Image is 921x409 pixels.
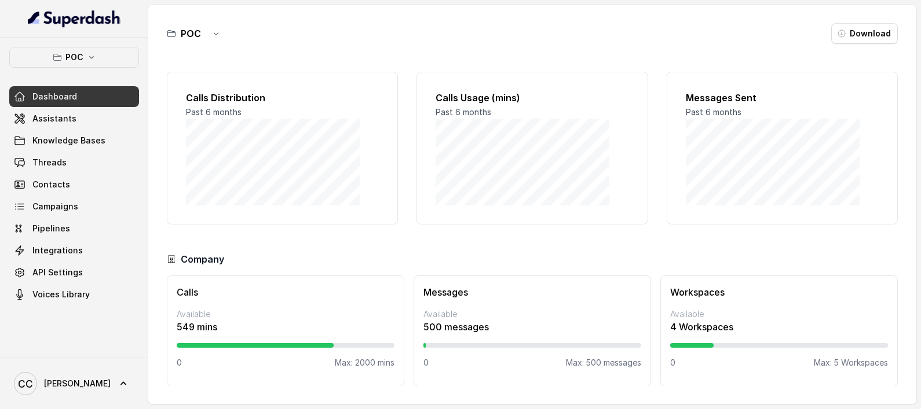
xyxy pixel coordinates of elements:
h2: Calls Distribution [186,91,379,105]
p: Max: 2000 mins [335,357,394,369]
p: 0 [423,357,429,369]
p: 549 mins [177,320,394,334]
p: Max: 500 messages [566,357,641,369]
a: API Settings [9,262,139,283]
p: POC [65,50,83,64]
a: Voices Library [9,284,139,305]
h3: Messages [423,285,641,299]
p: 4 Workspaces [670,320,888,334]
h3: Calls [177,285,394,299]
span: API Settings [32,267,83,278]
button: POC [9,47,139,68]
span: Past 6 months [686,107,741,117]
span: Campaigns [32,201,78,212]
span: Knowledge Bases [32,135,105,146]
p: Max: 5 Workspaces [814,357,888,369]
h3: Workspaces [670,285,888,299]
span: Dashboard [32,91,77,102]
h2: Calls Usage (mins) [436,91,628,105]
a: Integrations [9,240,139,261]
span: Assistants [32,113,76,124]
span: [PERSON_NAME] [44,378,111,389]
span: Voices Library [32,289,90,300]
a: Pipelines [9,218,139,239]
p: 0 [177,357,182,369]
span: Past 6 months [436,107,491,117]
p: Available [670,308,888,320]
p: 500 messages [423,320,641,334]
span: Threads [32,157,67,168]
text: CC [18,378,33,390]
button: Download [831,23,898,44]
a: Knowledge Bases [9,130,139,151]
img: light.svg [28,9,121,28]
a: Dashboard [9,86,139,107]
span: Past 6 months [186,107,242,117]
p: 0 [670,357,675,369]
span: Pipelines [32,223,70,234]
a: Contacts [9,174,139,195]
h3: POC [181,27,201,40]
p: Available [423,308,641,320]
a: [PERSON_NAME] [9,367,139,400]
p: Available [177,308,394,320]
a: Assistants [9,108,139,129]
a: Threads [9,152,139,173]
span: Integrations [32,245,83,256]
a: Campaigns [9,196,139,217]
span: Contacts [32,179,70,190]
h2: Messages Sent [686,91,879,105]
h3: Company [181,252,224,266]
